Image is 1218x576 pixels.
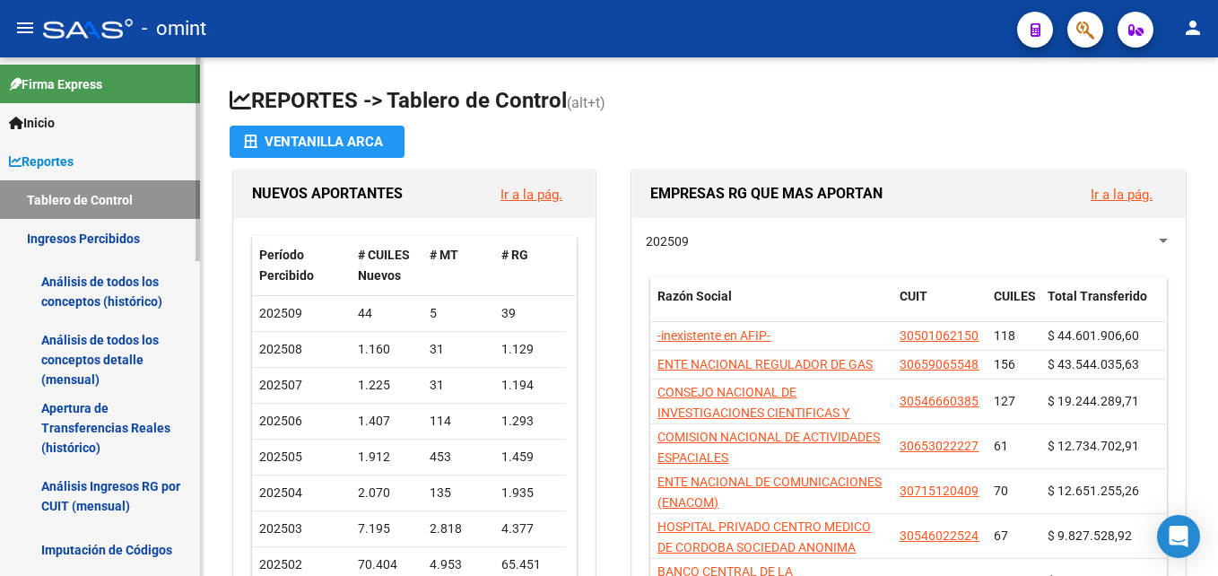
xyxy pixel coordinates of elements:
[646,234,689,249] span: 202509
[657,328,770,343] span: -inexistente en AFIP-
[994,357,1015,371] span: 156
[500,187,562,203] a: Ir a la pág.
[994,439,1008,453] span: 61
[252,185,403,202] span: NUEVOS APORTANTES
[501,303,559,324] div: 39
[358,375,415,396] div: 1.225
[1048,328,1139,343] span: $ 44.601.906,60
[358,483,415,503] div: 2.070
[501,483,559,503] div: 1.935
[230,126,405,158] button: Ventanilla ARCA
[650,185,883,202] span: EMPRESAS RG QUE MAS APORTAN
[1157,515,1200,558] div: Open Intercom Messenger
[430,339,487,360] div: 31
[657,430,880,465] span: COMISION NACIONAL DE ACTIVIDADES ESPACIALES
[1048,484,1139,498] span: $ 12.651.255,26
[422,236,494,295] datatable-header-cell: # MT
[230,86,1189,118] h1: REPORTES -> Tablero de Control
[259,449,302,464] span: 202505
[430,483,487,503] div: 135
[900,484,979,498] span: 30715120409
[987,277,1040,336] datatable-header-cell: CUILES
[1048,394,1139,408] span: $ 19.244.289,71
[900,328,979,343] span: 30501062150
[244,126,390,158] div: Ventanilla ARCA
[900,439,979,453] span: 30653022227
[430,519,487,539] div: 2.818
[994,484,1008,498] span: 70
[9,152,74,171] span: Reportes
[358,411,415,432] div: 1.407
[501,248,528,262] span: # RG
[657,519,871,554] span: HOSPITAL PRIVADO CENTRO MEDICO DE CORDOBA SOCIEDAD ANONIMA
[259,306,302,320] span: 202509
[1182,17,1204,39] mat-icon: person
[501,519,559,539] div: 4.377
[358,519,415,539] div: 7.195
[494,236,566,295] datatable-header-cell: # RG
[259,342,302,356] span: 202508
[1048,357,1139,371] span: $ 43.544.035,63
[252,236,351,295] datatable-header-cell: Período Percibido
[259,557,302,572] span: 202502
[657,385,849,441] span: CONSEJO NACIONAL DE INVESTIGACIONES CIENTIFICAS Y TECNICAS CONICET
[14,17,36,39] mat-icon: menu
[430,303,487,324] div: 5
[501,447,559,467] div: 1.459
[430,554,487,575] div: 4.953
[657,475,882,510] span: ENTE NACIONAL DE COMUNICACIONES (ENACOM)
[1091,187,1153,203] a: Ir a la pág.
[900,289,927,303] span: CUIT
[358,303,415,324] div: 44
[430,375,487,396] div: 31
[657,357,873,371] span: ENTE NACIONAL REGULADOR DE GAS
[501,339,559,360] div: 1.129
[259,521,302,536] span: 202503
[567,94,605,111] span: (alt+t)
[259,414,302,428] span: 202506
[1048,289,1147,303] span: Total Transferido
[900,357,979,371] span: 30659065548
[358,554,415,575] div: 70.404
[486,178,577,211] button: Ir a la pág.
[358,339,415,360] div: 1.160
[430,248,458,262] span: # MT
[994,394,1015,408] span: 127
[430,447,487,467] div: 453
[259,485,302,500] span: 202504
[1048,439,1139,453] span: $ 12.734.702,91
[259,248,314,283] span: Período Percibido
[994,289,1036,303] span: CUILES
[892,277,987,336] datatable-header-cell: CUIT
[657,289,732,303] span: Razón Social
[358,447,415,467] div: 1.912
[900,528,979,543] span: 30546022524
[430,411,487,432] div: 114
[1040,277,1166,336] datatable-header-cell: Total Transferido
[142,9,206,48] span: - omint
[1076,178,1167,211] button: Ir a la pág.
[501,411,559,432] div: 1.293
[1048,528,1132,543] span: $ 9.827.528,92
[358,248,410,283] span: # CUILES Nuevos
[501,375,559,396] div: 1.194
[650,277,892,336] datatable-header-cell: Razón Social
[9,74,102,94] span: Firma Express
[9,113,55,133] span: Inicio
[900,394,979,408] span: 30546660385
[351,236,422,295] datatable-header-cell: # CUILES Nuevos
[259,378,302,392] span: 202507
[501,554,559,575] div: 65.451
[994,528,1008,543] span: 67
[994,328,1015,343] span: 118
